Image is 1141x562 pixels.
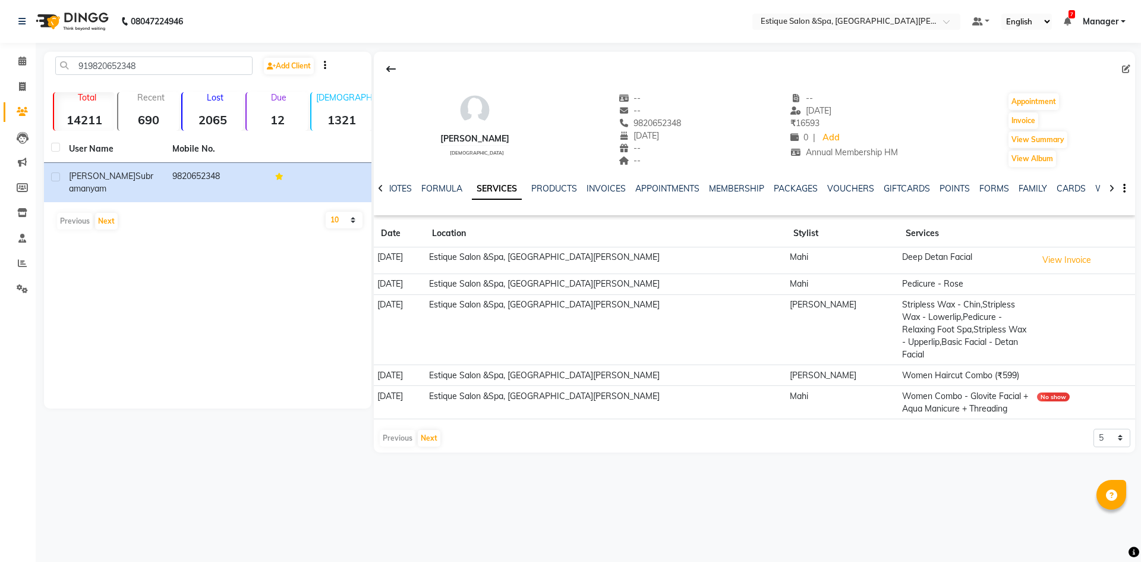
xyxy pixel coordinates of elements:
[786,294,899,365] td: [PERSON_NAME]
[123,92,179,103] p: Recent
[1037,393,1070,401] div: No show
[425,220,786,247] th: Location
[385,183,412,194] a: NOTES
[457,92,493,128] img: avatar
[619,143,641,153] span: --
[1057,183,1086,194] a: CARDS
[421,183,462,194] a: FORMULA
[940,183,970,194] a: POINTS
[1008,150,1056,167] button: View Album
[531,183,577,194] a: PRODUCTS
[131,5,183,38] b: 08047224946
[786,220,899,247] th: Stylist
[899,247,1033,274] td: Deep Detan Facial
[311,112,372,127] strong: 1321
[54,112,115,127] strong: 14211
[790,132,808,143] span: 0
[1064,16,1071,27] a: 7
[709,183,764,194] a: MEMBERSHIP
[69,171,135,181] span: [PERSON_NAME]
[790,118,796,128] span: ₹
[425,294,786,365] td: Estique Salon &Spa, [GEOGRAPHIC_DATA][PERSON_NAME]
[899,386,1033,419] td: Women Combo - Glovite Facial + Aqua Manicure + Threading
[884,183,930,194] a: GIFTCARDS
[619,130,660,141] span: [DATE]
[1008,131,1067,148] button: View Summary
[418,430,440,447] button: Next
[30,5,112,38] img: logo
[95,213,118,230] button: Next
[786,386,899,419] td: Mahi
[1019,183,1047,194] a: FAMILY
[635,183,699,194] a: APPOINTMENTS
[899,220,1033,247] th: Services
[786,365,899,386] td: [PERSON_NAME]
[182,112,243,127] strong: 2065
[374,294,425,365] td: [DATE]
[374,365,425,386] td: [DATE]
[165,163,269,202] td: 9820652348
[1008,112,1038,129] button: Invoice
[165,136,269,163] th: Mobile No.
[899,294,1033,365] td: Stripless Wax - Chin,Stripless Wax - Lowerlip,Pedicure - Relaxing Foot Spa,Stripless Wax - Upperl...
[1068,10,1075,18] span: 7
[786,247,899,274] td: Mahi
[1083,15,1118,28] span: Manager
[619,155,641,166] span: --
[1037,251,1096,269] button: View Invoice
[374,386,425,419] td: [DATE]
[425,386,786,419] td: Estique Salon &Spa, [GEOGRAPHIC_DATA][PERSON_NAME]
[587,183,626,194] a: INVOICES
[790,105,831,116] span: [DATE]
[247,112,307,127] strong: 12
[790,118,819,128] span: 16593
[118,112,179,127] strong: 690
[619,93,641,103] span: --
[59,92,115,103] p: Total
[813,131,815,144] span: |
[249,92,307,103] p: Due
[264,58,314,74] a: Add Client
[899,365,1033,386] td: Women Haircut Combo (₹599)
[425,274,786,294] td: Estique Salon &Spa, [GEOGRAPHIC_DATA][PERSON_NAME]
[440,133,509,145] div: [PERSON_NAME]
[1095,183,1129,194] a: WALLET
[450,150,504,156] span: [DEMOGRAPHIC_DATA]
[899,274,1033,294] td: Pedicure - Rose
[379,58,404,80] div: Back to Client
[425,365,786,386] td: Estique Salon &Spa, [GEOGRAPHIC_DATA][PERSON_NAME]
[790,93,813,103] span: --
[425,247,786,274] td: Estique Salon &Spa, [GEOGRAPHIC_DATA][PERSON_NAME]
[979,183,1009,194] a: FORMS
[316,92,372,103] p: [DEMOGRAPHIC_DATA]
[374,247,425,274] td: [DATE]
[619,118,682,128] span: 9820652348
[786,274,899,294] td: Mahi
[820,130,841,146] a: Add
[827,183,874,194] a: VOUCHERS
[1008,93,1059,110] button: Appointment
[55,56,253,75] input: Search by Name/Mobile/Email/Code
[619,105,641,116] span: --
[187,92,243,103] p: Lost
[472,178,522,200] a: SERVICES
[790,147,898,158] span: Annual Membership HM
[62,136,165,163] th: User Name
[374,220,425,247] th: Date
[374,274,425,294] td: [DATE]
[774,183,818,194] a: PACKAGES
